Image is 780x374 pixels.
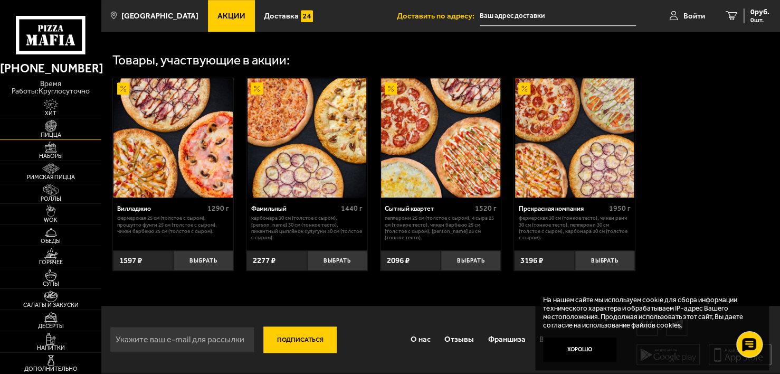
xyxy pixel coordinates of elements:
span: Доставка [264,12,299,20]
button: Выбрать [173,250,233,270]
button: Выбрать [575,250,635,270]
button: Хорошо [543,338,616,362]
p: На нашем сайте мы используем cookie для сбора информации технического характера и обрабатываем IP... [543,296,755,330]
span: Доставить по адресу: [397,12,480,20]
a: Отзывы [437,326,481,353]
button: Выбрать [441,250,501,270]
a: АкционныйСытный квартет [381,78,501,198]
p: Пепперони 25 см (толстое с сыром), 4 сыра 25 см (тонкое тесто), Чикен Барбекю 25 см (толстое с сы... [385,215,496,241]
input: Укажите ваш e-mail для рассылки [110,326,255,353]
span: 0 руб. [750,8,769,16]
img: 15daf4d41897b9f0e9f617042186c801.svg [301,10,313,22]
div: Товары, участвующие в акции: [112,54,290,67]
p: Фермерская 25 см (толстое с сыром), Прошутто Фунги 25 см (толстое с сыром), Чикен Барбекю 25 см (... [117,215,229,235]
button: Подписаться [263,326,337,353]
img: Акционный [518,82,530,95]
a: АкционныйПрекрасная компания [514,78,634,198]
div: Прекрасная компания [519,205,606,213]
span: 1950 г [608,204,630,213]
span: 1290 г [207,204,229,213]
div: Сытный квартет [385,205,472,213]
img: Сытный квартет [381,78,500,198]
span: 3196 ₽ [520,256,543,265]
span: 1440 г [341,204,363,213]
img: Акционный [251,82,263,95]
a: Вакансии [532,326,581,353]
img: Вилладжио [113,78,233,198]
img: Фамильный [248,78,367,198]
a: О нас [403,326,437,353]
img: Прекрасная компания [515,78,634,198]
span: 0 шт. [750,17,769,23]
span: 2277 ₽ [253,256,275,265]
span: 1520 г [475,204,497,213]
div: Фамильный [251,205,338,213]
a: Франшиза [481,326,532,353]
a: АкционныйФамильный [246,78,367,198]
p: Фермерская 30 см (тонкое тесто), Чикен Ранч 30 см (тонкое тесто), Пепперони 30 см (толстое с сыро... [519,215,630,241]
input: Ваш адрес доставки [480,6,636,26]
div: Вилладжио [117,205,204,213]
a: АкционныйВилладжио [113,78,233,198]
span: Акции [217,12,245,20]
span: [GEOGRAPHIC_DATA] [121,12,198,20]
p: Карбонара 30 см (толстое с сыром), [PERSON_NAME] 30 см (тонкое тесто), Пикантный цыплёнок сулугун... [251,215,363,241]
span: Войти [683,12,705,20]
button: Выбрать [307,250,367,270]
img: Акционный [117,82,129,95]
span: 1597 ₽ [119,256,142,265]
img: Акционный [385,82,397,95]
span: 2096 ₽ [387,256,410,265]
